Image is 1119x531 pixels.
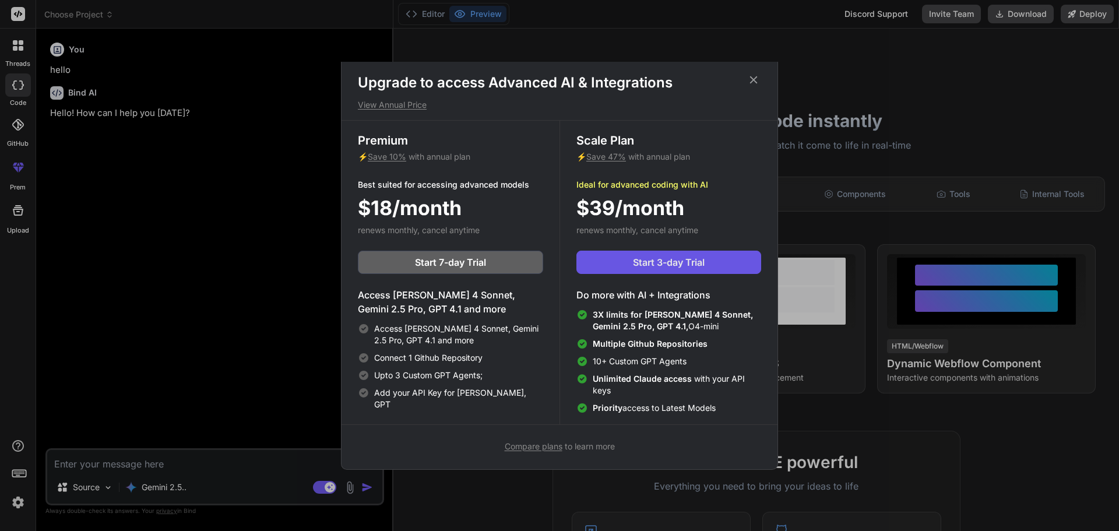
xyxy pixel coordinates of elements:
[358,225,480,235] span: renews monthly, cancel anytime
[358,99,761,111] p: View Annual Price
[576,179,761,191] p: Ideal for advanced coding with AI
[358,151,543,163] p: ⚡ with annual plan
[593,309,761,332] span: O4-mini
[593,339,708,349] span: Multiple Github Repositories
[586,152,626,161] span: Save 47%
[505,441,562,451] span: Compare plans
[633,255,705,269] span: Start 3-day Trial
[576,193,684,223] span: $39/month
[576,251,761,274] button: Start 3-day Trial
[415,255,486,269] span: Start 7-day Trial
[593,356,687,367] span: 10+ Custom GPT Agents
[576,225,698,235] span: renews monthly, cancel anytime
[374,387,543,410] span: Add your API Key for [PERSON_NAME], GPT
[505,441,615,451] span: to learn more
[368,152,406,161] span: Save 10%
[593,403,622,413] span: Priority
[593,402,716,414] span: access to Latest Models
[593,310,753,331] span: 3X limits for [PERSON_NAME] 4 Sonnet, Gemini 2.5 Pro, GPT 4.1,
[593,373,761,396] span: with your API keys
[358,251,543,274] button: Start 7-day Trial
[576,132,761,149] h3: Scale Plan
[374,370,483,381] span: Upto 3 Custom GPT Agents;
[593,374,694,384] span: Unlimited Claude access
[374,352,483,364] span: Connect 1 Github Repository
[374,323,543,346] span: Access [PERSON_NAME] 4 Sonnet, Gemini 2.5 Pro, GPT 4.1 and more
[358,193,462,223] span: $18/month
[358,73,761,92] h1: Upgrade to access Advanced AI & Integrations
[576,151,761,163] p: ⚡ with annual plan
[358,132,543,149] h3: Premium
[358,288,543,316] h4: Access [PERSON_NAME] 4 Sonnet, Gemini 2.5 Pro, GPT 4.1 and more
[576,288,761,302] h4: Do more with AI + Integrations
[358,179,543,191] p: Best suited for accessing advanced models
